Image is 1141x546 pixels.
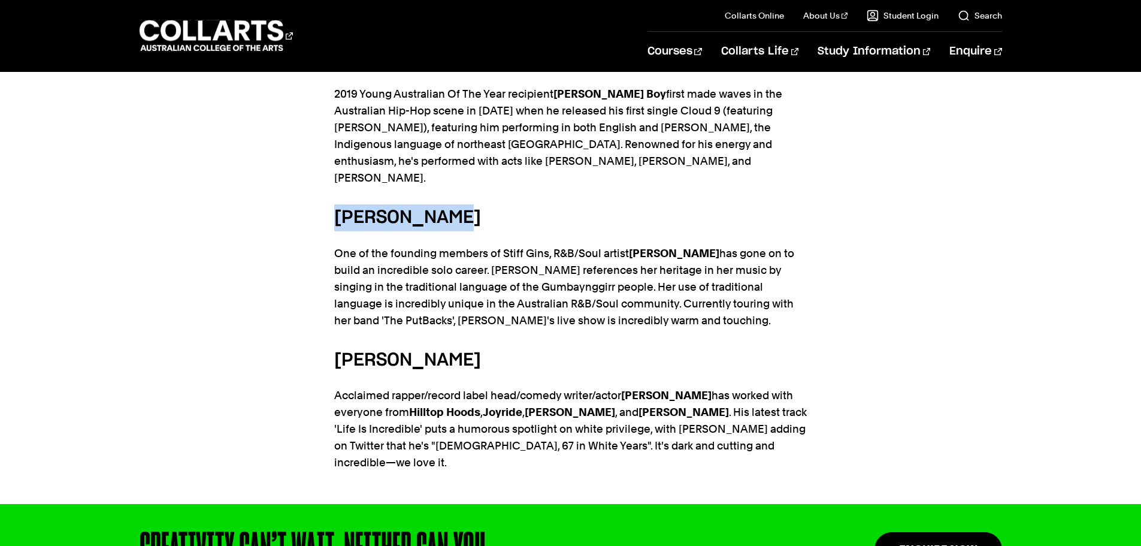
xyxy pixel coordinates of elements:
a: Enquire [949,32,1001,71]
h5: [PERSON_NAME] [334,204,807,231]
strong: [PERSON_NAME] [621,389,712,402]
p: Acclaimed rapper/record label head/comedy writer/actor has worked with everyone from , , , and . ... [334,387,807,471]
strong: Joyride [483,406,522,418]
a: Study Information [818,32,930,71]
strong: Hilltop Hoods [409,406,480,418]
strong: [PERSON_NAME] Boy [553,88,666,100]
strong: [PERSON_NAME] [525,406,615,418]
a: Courses [647,32,702,71]
a: About Us [803,10,848,22]
strong: [PERSON_NAME] [638,406,729,418]
strong: [PERSON_NAME] [629,247,719,260]
div: Go to homepage [140,19,293,53]
a: Student Login [867,10,939,22]
a: Collarts Online [725,10,784,22]
a: Search [958,10,1002,22]
h5: [PERSON_NAME] [334,347,807,374]
p: One of the founding members of Stiff Gins, R&B/Soul artist has gone on to build an incredible sol... [334,245,807,329]
a: Collarts Life [721,32,798,71]
p: 2019 Young Australian Of The Year recipient first made waves in the Australian Hip-Hop scene in [... [334,86,807,186]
